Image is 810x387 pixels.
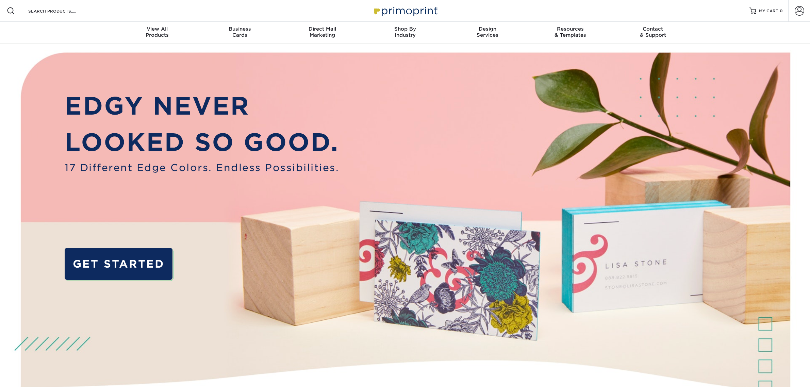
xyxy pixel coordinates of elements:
[364,26,446,38] div: Industry
[198,26,281,38] div: Cards
[446,26,529,38] div: Services
[116,26,199,32] span: View All
[371,3,439,18] img: Primoprint
[364,22,446,44] a: Shop ByIndustry
[612,26,694,38] div: & Support
[65,161,339,175] span: 17 Different Edge Colors. Endless Possibilities.
[364,26,446,32] span: Shop By
[28,7,94,15] input: SEARCH PRODUCTS.....
[759,8,778,14] span: MY CART
[65,124,339,161] p: LOOKED SO GOOD.
[116,26,199,38] div: Products
[612,22,694,44] a: Contact& Support
[281,26,364,38] div: Marketing
[281,22,364,44] a: Direct MailMarketing
[446,22,529,44] a: DesignServices
[446,26,529,32] span: Design
[65,248,172,280] a: GET STARTED
[612,26,694,32] span: Contact
[198,22,281,44] a: BusinessCards
[780,9,783,13] span: 0
[529,26,612,32] span: Resources
[281,26,364,32] span: Direct Mail
[65,88,339,124] p: EDGY NEVER
[116,22,199,44] a: View AllProducts
[198,26,281,32] span: Business
[529,22,612,44] a: Resources& Templates
[529,26,612,38] div: & Templates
